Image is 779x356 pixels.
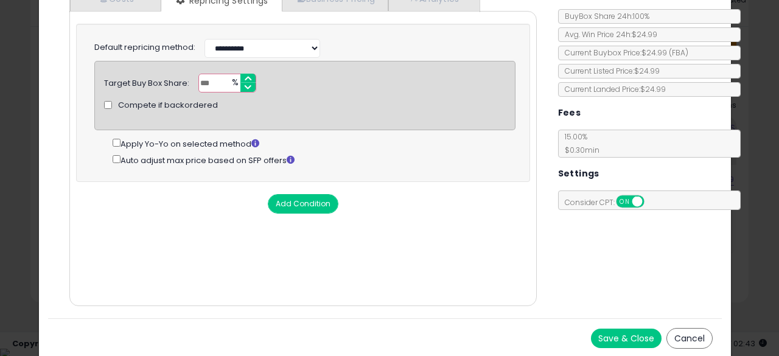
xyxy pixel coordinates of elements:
span: Avg. Win Price 24h: $24.99 [559,29,657,40]
span: $24.99 [641,47,688,58]
span: $0.30 min [559,145,599,155]
span: ( FBA ) [669,47,688,58]
div: Auto adjust max price based on SFP offers [113,153,515,167]
span: % [225,74,244,92]
span: OFF [642,197,662,207]
span: ON [617,197,632,207]
span: Current Landed Price: $24.99 [559,84,666,94]
h5: Settings [558,166,599,181]
h5: Fees [558,105,581,120]
span: Current Listed Price: $24.99 [559,66,660,76]
button: Cancel [666,328,713,349]
span: Compete if backordered [118,100,218,111]
span: 15.00 % [559,131,599,155]
div: Target Buy Box Share: [104,74,189,89]
span: Current Buybox Price: [559,47,688,58]
button: Add Condition [268,194,338,214]
label: Default repricing method: [94,42,195,54]
span: BuyBox Share 24h: 100% [559,11,649,21]
button: Save & Close [591,329,662,348]
div: Apply Yo-Yo on selected method [113,136,515,150]
span: Consider CPT: [559,197,660,208]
